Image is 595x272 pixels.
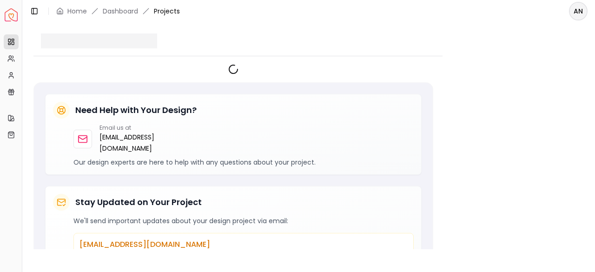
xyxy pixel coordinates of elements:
button: AN [569,2,588,20]
p: [EMAIL_ADDRESS][DOMAIN_NAME] [79,239,408,250]
p: We'll send important updates about your design project via email: [73,216,414,226]
img: Spacejoy Logo [5,8,18,21]
nav: breadcrumb [56,7,180,16]
a: [EMAIL_ADDRESS][DOMAIN_NAME] [99,132,154,154]
p: Email us at [99,124,154,132]
a: Home [67,7,87,16]
a: Spacejoy [5,8,18,21]
span: Projects [154,7,180,16]
p: Our design experts are here to help with any questions about your project. [73,158,414,167]
span: AN [570,3,587,20]
a: Dashboard [103,7,138,16]
h5: Stay Updated on Your Project [75,196,202,209]
h5: Need Help with Your Design? [75,104,197,117]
